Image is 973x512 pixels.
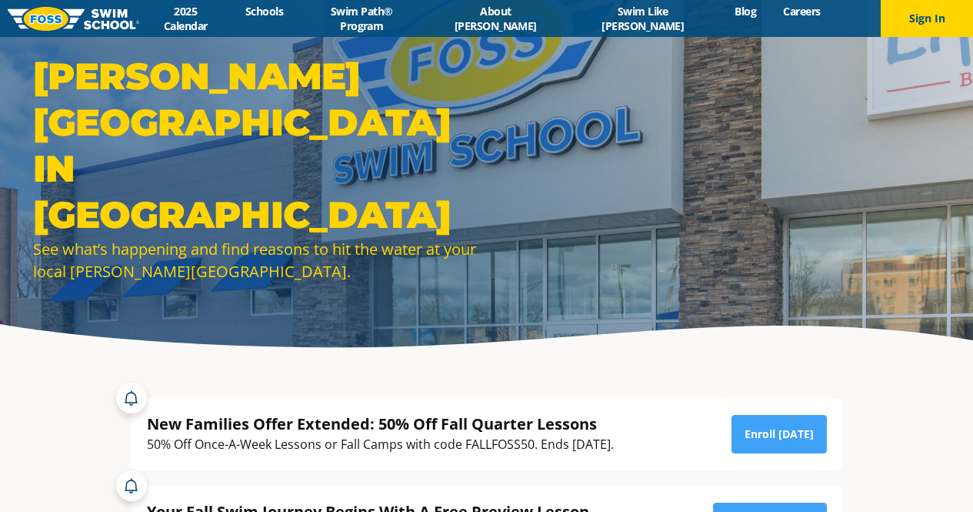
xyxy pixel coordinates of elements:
[147,413,614,434] div: New Families Offer Extended: 50% Off Fall Quarter Lessons
[770,4,834,18] a: Careers
[8,7,139,31] img: FOSS Swim School Logo
[33,53,479,238] h1: [PERSON_NAME][GEOGRAPHIC_DATA] in [GEOGRAPHIC_DATA]
[565,4,721,33] a: Swim Like [PERSON_NAME]
[232,4,297,18] a: Schools
[731,415,827,453] a: Enroll [DATE]
[721,4,770,18] a: Blog
[33,238,479,283] div: See what’s happening and find reasons to hit the water at your local [PERSON_NAME][GEOGRAPHIC_DATA].
[297,4,427,33] a: Swim Path® Program
[147,434,614,455] div: 50% Off Once-A-Week Lessons or Fall Camps with code FALLFOSS50. Ends [DATE].
[427,4,565,33] a: About [PERSON_NAME]
[139,4,232,33] a: 2025 Calendar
